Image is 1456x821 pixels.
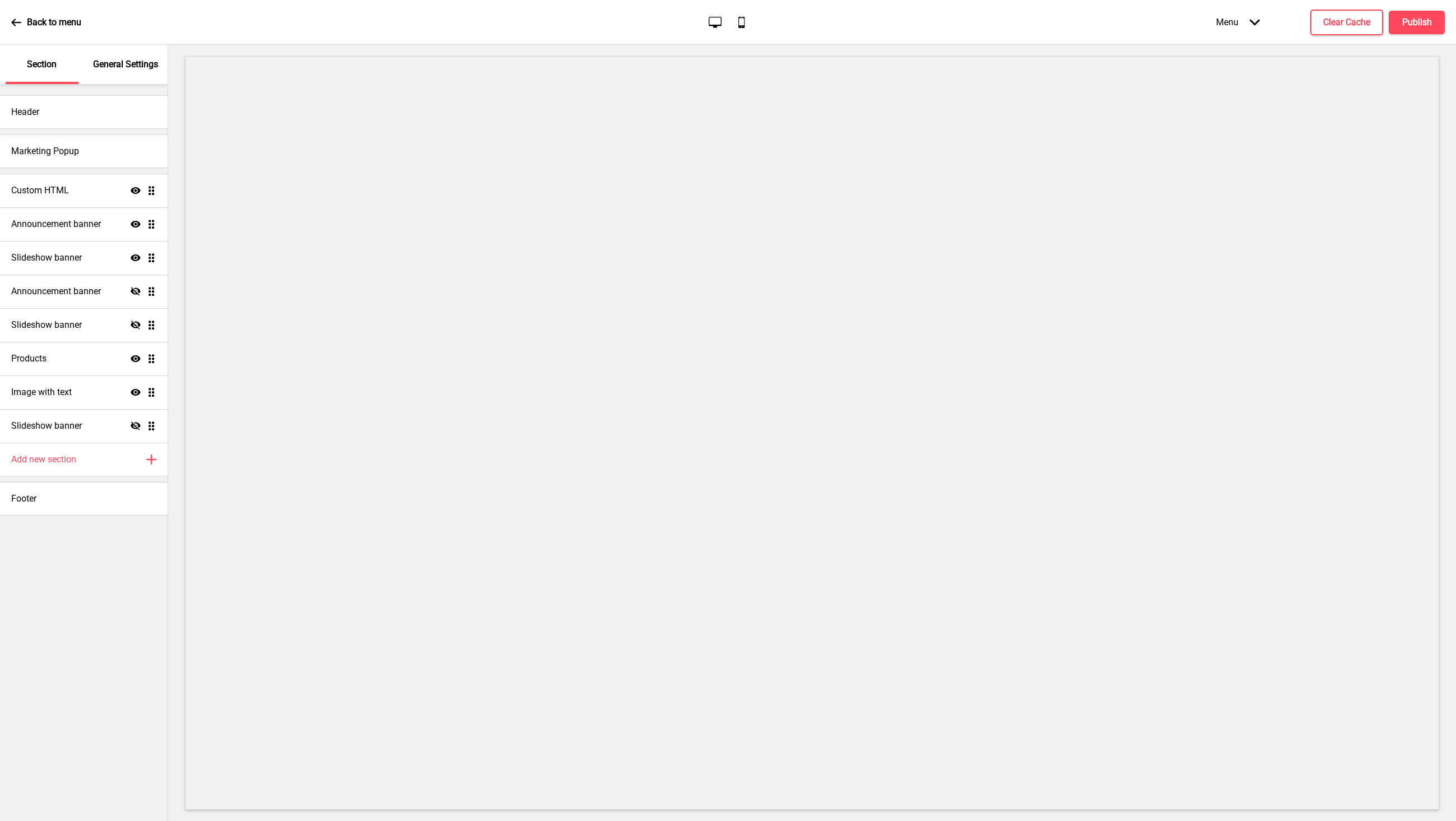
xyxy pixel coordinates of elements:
h4: Slideshow banner [11,252,82,264]
h4: Publish [1402,16,1432,29]
a: Back to menu [11,7,81,38]
h4: Footer [11,493,36,505]
h4: Marketing Popup [11,145,79,157]
h4: Announcement banner [11,285,101,298]
div: Menu [1205,6,1271,39]
button: Publish [1389,11,1445,34]
button: Clear Cache [1310,10,1383,35]
h4: Add new section [11,453,76,466]
h4: Header [11,106,39,118]
h4: Slideshow banner [11,420,82,432]
p: Section [27,58,57,71]
h4: Products [11,352,47,365]
h4: Slideshow banner [11,319,82,331]
h4: Image with text [11,386,72,398]
h4: Custom HTML [11,184,69,197]
p: Back to menu [27,16,81,29]
p: General Settings [93,58,158,71]
h4: Clear Cache [1323,16,1370,29]
h4: Announcement banner [11,218,101,230]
